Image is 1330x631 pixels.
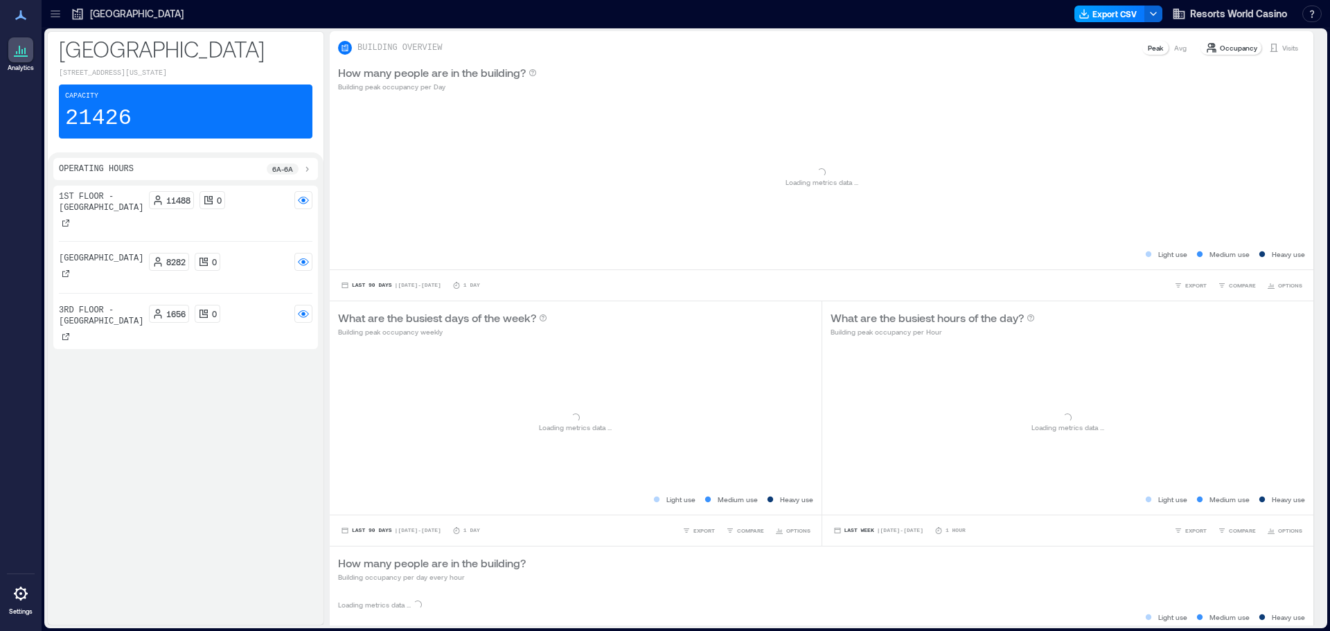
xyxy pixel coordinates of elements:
a: Analytics [3,33,38,76]
p: Building peak occupancy weekly [338,326,547,337]
p: What are the busiest hours of the day? [831,310,1024,326]
button: EXPORT [1171,278,1209,292]
p: Loading metrics data ... [539,422,612,433]
p: 6a - 6a [272,163,293,175]
p: 8282 [166,256,186,267]
p: 21426 [65,105,132,132]
p: How many people are in the building? [338,555,526,571]
p: Visits [1282,42,1298,53]
button: OPTIONS [1264,278,1305,292]
button: OPTIONS [1264,524,1305,537]
p: [STREET_ADDRESS][US_STATE] [59,68,312,79]
p: Heavy use [1272,494,1305,505]
p: Building peak occupancy per Hour [831,326,1035,337]
p: [GEOGRAPHIC_DATA] [59,253,143,264]
p: Avg [1174,42,1187,53]
button: Last 90 Days |[DATE]-[DATE] [338,524,444,537]
span: OPTIONS [1278,281,1302,290]
p: Light use [1158,249,1187,260]
p: BUILDING OVERVIEW [357,42,442,53]
button: Export CSV [1074,6,1145,22]
p: Heavy use [1272,249,1305,260]
button: COMPARE [1215,524,1259,537]
a: Settings [4,577,37,620]
span: EXPORT [1185,281,1207,290]
p: Light use [666,494,695,505]
p: 1656 [166,308,186,319]
p: Analytics [8,64,34,72]
p: 1 Day [463,526,480,535]
span: OPTIONS [1278,526,1302,535]
p: Heavy use [1272,612,1305,623]
button: COMPARE [723,524,767,537]
p: Building occupancy per day every hour [338,571,526,583]
span: COMPARE [1229,526,1256,535]
span: EXPORT [1185,526,1207,535]
p: Medium use [1209,494,1250,505]
p: Capacity [65,91,98,102]
p: Loading metrics data ... [1031,422,1104,433]
button: EXPORT [680,524,718,537]
p: 1st Floor - [GEOGRAPHIC_DATA] [59,191,143,213]
p: 1 Hour [946,526,966,535]
p: Medium use [1209,249,1250,260]
span: OPTIONS [786,526,810,535]
span: COMPARE [1229,281,1256,290]
button: OPTIONS [772,524,813,537]
p: 0 [217,195,222,206]
p: [GEOGRAPHIC_DATA] [90,7,184,21]
p: Heavy use [780,494,813,505]
p: 0 [212,308,217,319]
button: Resorts World Casino [1168,3,1291,25]
p: 3rd Floor - [GEOGRAPHIC_DATA] [59,305,143,327]
p: Settings [9,607,33,616]
p: Building peak occupancy per Day [338,81,537,92]
p: Operating Hours [59,163,134,175]
p: 1 Day [463,281,480,290]
p: [GEOGRAPHIC_DATA] [59,35,312,62]
button: Last 90 Days |[DATE]-[DATE] [338,278,444,292]
p: Medium use [718,494,758,505]
button: COMPARE [1215,278,1259,292]
p: Light use [1158,494,1187,505]
p: How many people are in the building? [338,64,526,81]
button: Last Week |[DATE]-[DATE] [831,524,926,537]
button: EXPORT [1171,524,1209,537]
p: 11488 [166,195,190,206]
span: COMPARE [737,526,764,535]
p: Loading metrics data ... [786,177,858,188]
span: Resorts World Casino [1190,7,1287,21]
p: 0 [212,256,217,267]
p: Light use [1158,612,1187,623]
p: Loading metrics data ... [338,599,411,610]
p: Peak [1148,42,1163,53]
span: EXPORT [693,526,715,535]
p: Medium use [1209,612,1250,623]
p: What are the busiest days of the week? [338,310,536,326]
p: Occupancy [1220,42,1257,53]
